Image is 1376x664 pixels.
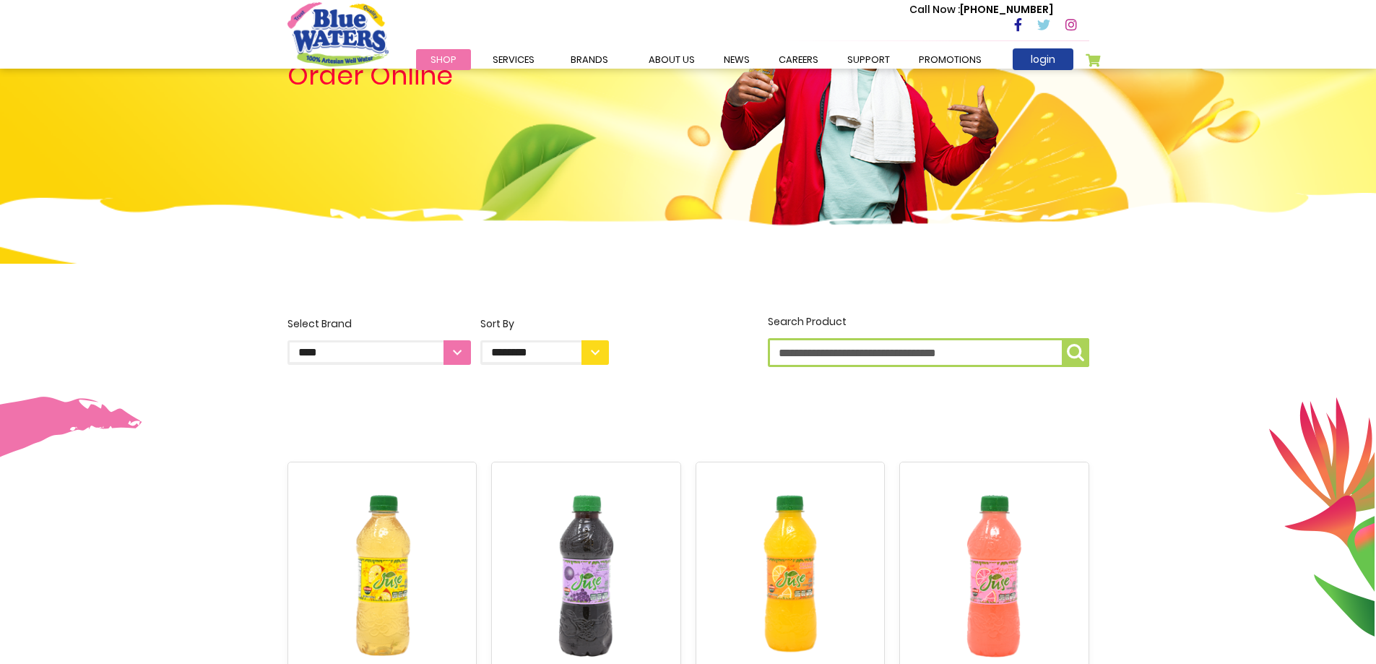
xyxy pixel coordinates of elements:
span: Shop [430,53,456,66]
a: login [1013,48,1073,70]
span: Call Now : [909,2,960,17]
a: News [709,49,764,70]
a: about us [634,49,709,70]
button: Search Product [1062,338,1089,367]
h4: Order Online [287,63,609,89]
a: Promotions [904,49,996,70]
a: careers [764,49,833,70]
label: Select Brand [287,316,471,365]
div: Sort By [480,316,609,332]
select: Select Brand [287,340,471,365]
p: [PHONE_NUMBER] [909,2,1053,17]
img: search-icon.png [1067,344,1084,361]
select: Sort By [480,340,609,365]
input: Search Product [768,338,1089,367]
span: Brands [571,53,608,66]
a: store logo [287,2,389,66]
label: Search Product [768,314,1089,367]
span: Services [493,53,535,66]
a: support [833,49,904,70]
